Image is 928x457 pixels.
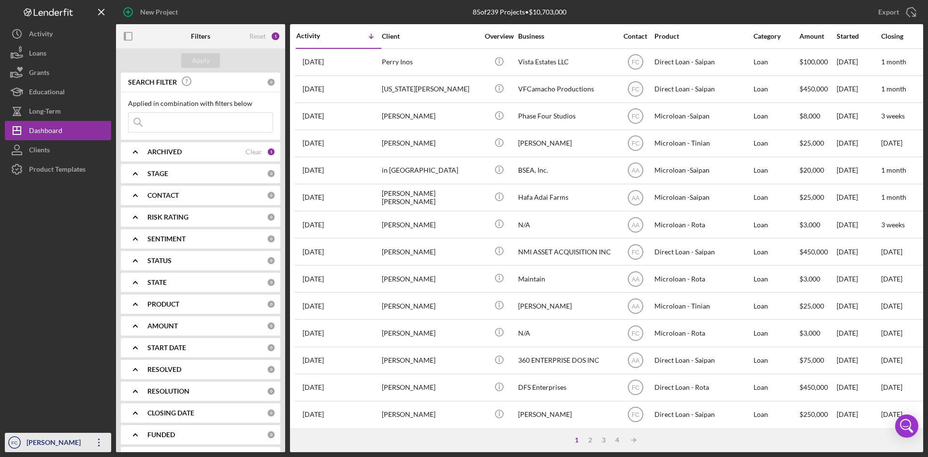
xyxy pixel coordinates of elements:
[799,266,836,292] div: $3,000
[881,193,906,201] time: 1 month
[267,365,275,374] div: 0
[29,102,61,123] div: Long-Term
[881,58,906,66] time: 1 month
[29,160,86,181] div: Product Templates
[654,293,751,319] div: Microloan - Tinian
[518,320,615,346] div: N/A
[5,433,111,452] button: FC[PERSON_NAME]
[303,85,324,93] time: 2025-08-26 06:52
[632,59,639,66] text: FC
[799,76,836,102] div: $450,000
[29,82,65,104] div: Educational
[654,103,751,129] div: Microloan -Saipan
[267,300,275,309] div: 0
[654,49,751,75] div: Direct Loan - Saipan
[837,103,880,129] div: [DATE]
[147,257,172,265] b: STATUS
[881,85,906,93] time: 1 month
[799,293,836,319] div: $25,000
[754,103,798,129] div: Loan
[382,402,478,428] div: [PERSON_NAME]
[799,158,836,183] div: $20,000
[632,113,639,120] text: FC
[837,402,880,428] div: [DATE]
[654,212,751,237] div: Microloan - Rota
[5,160,111,179] button: Product Templates
[654,76,751,102] div: Direct Loan - Saipan
[303,411,324,418] time: 2025-06-30 03:34
[837,293,880,319] div: [DATE]
[881,383,902,391] time: [DATE]
[267,78,275,87] div: 0
[382,185,478,210] div: [PERSON_NAME] [PERSON_NAME]
[631,303,639,310] text: AA
[191,32,210,40] b: Filters
[597,436,610,444] div: 3
[881,139,902,147] time: [DATE]
[518,103,615,129] div: Phase Four Studios
[518,131,615,156] div: [PERSON_NAME]
[271,31,280,41] div: 1
[881,248,902,256] time: [DATE]
[147,431,175,439] b: FUNDED
[267,409,275,417] div: 0
[267,147,275,156] div: 1
[878,2,899,22] div: Export
[654,266,751,292] div: Microloan - Rota
[754,239,798,265] div: Loan
[799,320,836,346] div: $3,000
[29,140,50,162] div: Clients
[518,32,615,40] div: Business
[147,300,179,308] b: PRODUCT
[754,320,798,346] div: Loan
[29,24,53,46] div: Activity
[631,167,639,174] text: AA
[754,185,798,210] div: Loan
[881,275,902,283] time: [DATE]
[303,139,324,147] time: 2025-08-19 03:54
[837,375,880,400] div: [DATE]
[382,212,478,237] div: [PERSON_NAME]
[754,266,798,292] div: Loan
[754,375,798,400] div: Loan
[5,121,111,140] button: Dashboard
[267,430,275,439] div: 0
[632,249,639,255] text: FC
[140,2,178,22] div: New Project
[5,44,111,63] button: Loans
[5,63,111,82] button: Grants
[837,239,880,265] div: [DATE]
[382,103,478,129] div: [PERSON_NAME]
[303,356,324,364] time: 2025-07-04 07:50
[29,121,62,143] div: Dashboard
[837,158,880,183] div: [DATE]
[654,320,751,346] div: Microloan - Rota
[754,76,798,102] div: Loan
[147,279,167,286] b: STATE
[303,166,324,174] time: 2025-08-18 10:03
[246,148,262,156] div: Clear
[382,293,478,319] div: [PERSON_NAME]
[303,383,324,391] time: 2025-07-03 00:59
[303,248,324,256] time: 2025-07-31 05:31
[181,53,220,68] button: Apply
[754,158,798,183] div: Loan
[837,212,880,237] div: [DATE]
[754,131,798,156] div: Loan
[303,193,324,201] time: 2025-08-14 05:40
[799,212,836,237] div: $3,000
[116,2,188,22] button: New Project
[632,140,639,147] text: FC
[192,53,210,68] div: Apply
[5,24,111,44] button: Activity
[5,82,111,102] a: Educational
[267,256,275,265] div: 0
[610,436,624,444] div: 4
[837,348,880,373] div: [DATE]
[5,102,111,121] a: Long-Term
[147,213,188,221] b: RISK RATING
